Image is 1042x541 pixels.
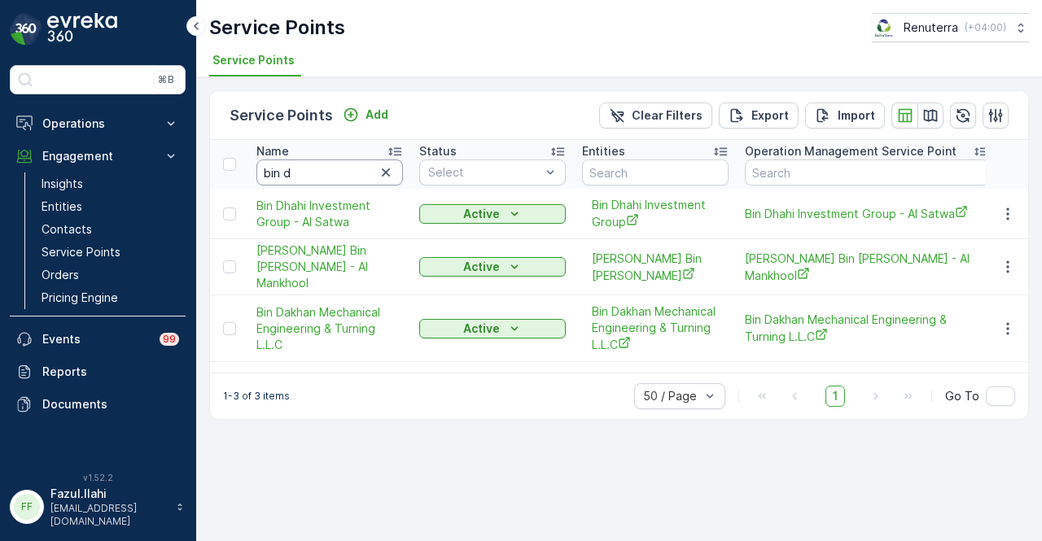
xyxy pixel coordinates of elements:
[42,176,83,192] p: Insights
[10,107,186,140] button: Operations
[223,322,236,335] div: Toggle Row Selected
[872,19,897,37] img: Screenshot_2024-07-26_at_13.33.01.png
[463,206,500,222] p: Active
[719,103,799,129] button: Export
[745,143,957,159] p: Operation Management Service Point
[42,331,150,347] p: Events
[336,105,395,124] button: Add
[256,143,289,159] p: Name
[745,251,989,284] a: Saeed Ebrahim Bin Darwish - Al Mankhool
[419,143,457,159] p: Status
[745,312,989,345] a: Bin Dakhan Mechanical Engineering & Turning L.L.C
[42,199,82,215] p: Entities
[256,159,403,185] input: Search
[42,290,118,306] p: Pricing Engine
[10,323,186,356] a: Events99
[904,20,958,36] p: Renuterra
[35,241,186,264] a: Service Points
[42,396,179,412] p: Documents
[10,140,186,172] button: Engagement
[35,218,186,241] a: Contacts
[42,148,153,164] p: Engagement
[223,207,236,220] div: Toggle Row Selected
[838,107,875,124] p: Import
[965,21,1006,34] p: ( +04:00 )
[209,15,345,41] p: Service Points
[751,107,789,124] p: Export
[10,13,42,46] img: logo
[428,164,541,181] p: Select
[223,260,236,273] div: Toggle Row Selected
[745,159,989,185] input: Search
[14,494,40,520] div: FF
[745,205,989,222] a: Bin Dhahi Investment Group - Al Satwa
[256,242,403,291] span: [PERSON_NAME] Bin [PERSON_NAME] - Al Mankhool
[50,486,168,502] p: Fazul.Ilahi
[256,198,403,230] a: Bin Dhahi Investment Group - Al Satwa
[42,364,179,380] p: Reports
[805,103,885,129] button: Import
[50,502,168,528] p: [EMAIL_ADDRESS][DOMAIN_NAME]
[230,104,333,127] p: Service Points
[10,473,186,482] span: v 1.52.2
[366,107,388,123] p: Add
[10,356,186,388] a: Reports
[35,286,186,309] a: Pricing Engine
[745,251,989,284] span: [PERSON_NAME] Bin [PERSON_NAME] - Al Mankhool
[582,159,729,185] input: Search
[42,221,92,238] p: Contacts
[825,386,845,407] span: 1
[35,264,186,286] a: Orders
[256,304,403,353] a: Bin Dakhan Mechanical Engineering & Turning L.L.C
[592,251,719,284] span: [PERSON_NAME] Bin [PERSON_NAME]
[463,321,500,337] p: Active
[35,195,186,218] a: Entities
[872,13,1029,42] button: Renuterra(+04:00)
[419,319,566,338] button: Active
[945,388,979,404] span: Go To
[42,116,153,132] p: Operations
[158,73,174,86] p: ⌘B
[212,52,295,68] span: Service Points
[419,204,566,224] button: Active
[419,257,566,277] button: Active
[256,242,403,291] a: Saeed Ebrahim Bin Darwish - Al Mankhool
[163,333,176,346] p: 99
[223,390,290,403] p: 1-3 of 3 items
[599,103,712,129] button: Clear Filters
[10,388,186,421] a: Documents
[47,13,117,46] img: logo_dark-DEwI_e13.png
[592,251,719,284] a: Saeed Ebrahim Bin Darwish
[35,172,186,195] a: Insights
[42,267,79,283] p: Orders
[42,244,120,260] p: Service Points
[632,107,703,124] p: Clear Filters
[10,486,186,528] button: FFFazul.Ilahi[EMAIL_ADDRESS][DOMAIN_NAME]
[592,303,719,353] a: Bin Dakhan Mechanical Engineering & Turning L.L.C
[592,197,719,230] a: Bin Dhahi Investment Group
[582,143,625,159] p: Entities
[463,259,500,275] p: Active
